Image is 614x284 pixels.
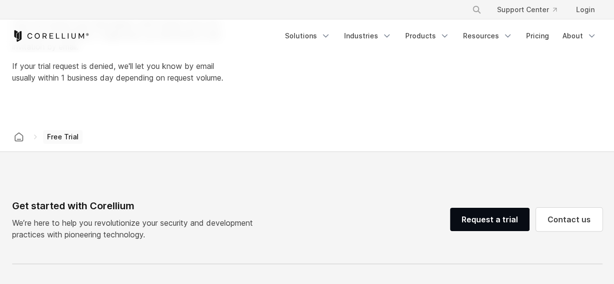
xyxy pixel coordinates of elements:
a: Pricing [520,27,555,45]
a: Contact us [536,208,602,231]
span: Free Trial [43,130,83,144]
div: Navigation Menu [279,27,602,45]
a: Products [399,27,455,45]
a: Request a trial [450,208,530,231]
a: Support Center [489,1,564,18]
div: Navigation Menu [460,1,602,18]
span: If your trial request is denied, we'll let you know by email usually within 1 business day depend... [12,61,223,83]
a: Industries [338,27,398,45]
a: Corellium home [10,130,28,144]
a: About [557,27,602,45]
a: Corellium Home [12,30,89,42]
a: Solutions [279,27,336,45]
a: Resources [457,27,518,45]
div: Get started with Corellium [12,199,261,213]
p: We’re here to help you revolutionize your security and development practices with pioneering tech... [12,217,261,240]
a: Login [568,1,602,18]
button: Search [468,1,485,18]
